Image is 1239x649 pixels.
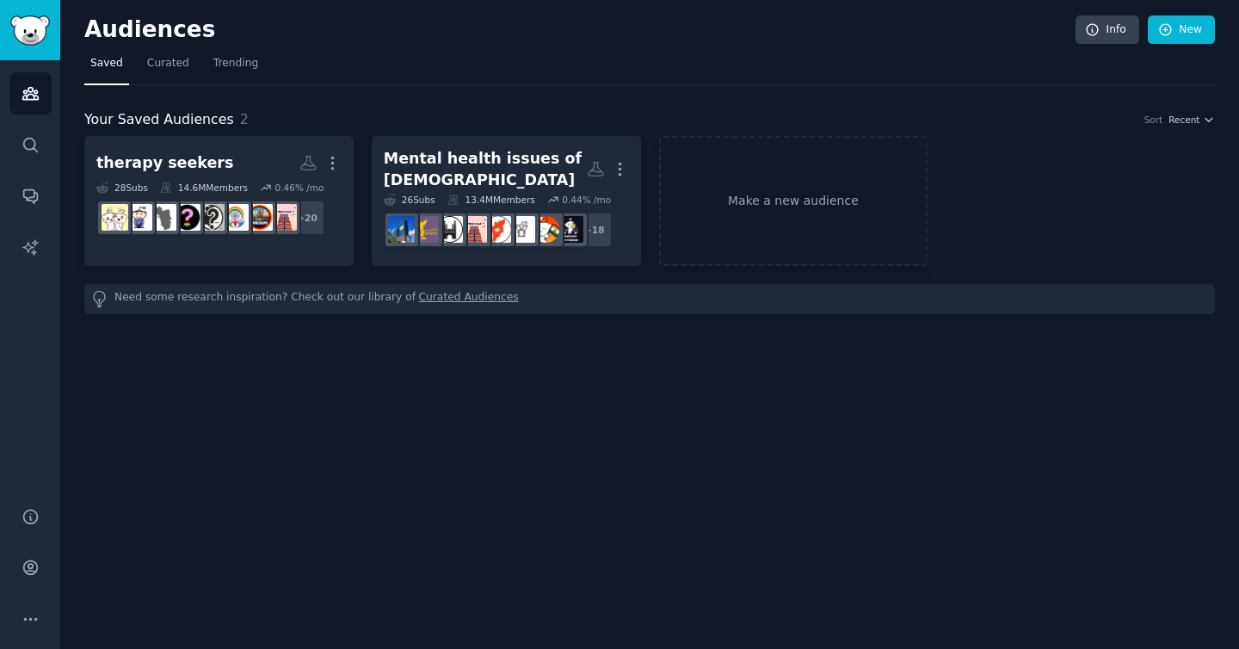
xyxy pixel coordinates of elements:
[90,56,123,71] span: Saved
[84,109,234,131] span: Your Saved Audiences
[436,216,463,243] img: hyderabad
[10,15,50,46] img: GummySearch logo
[1076,15,1139,45] a: Info
[576,212,613,248] div: + 18
[460,216,487,243] img: chennaicity
[96,152,233,174] div: therapy seekers
[213,56,258,71] span: Trending
[447,194,535,206] div: 13.4M Members
[562,194,611,206] div: 0.44 % /mo
[1168,114,1215,126] button: Recent
[150,204,176,231] img: Goa
[372,136,641,266] a: Mental health issues of [DEMOGRAPHIC_DATA]26Subs13.4MMembers0.44% /mo+18indianfitnessIndiaTrendin...
[419,290,519,308] a: Curated Audiences
[240,111,249,127] span: 2
[84,284,1215,314] div: Need some research inspiration? Check out our library of
[384,148,587,190] div: Mental health issues of [DEMOGRAPHIC_DATA]
[174,204,200,231] img: AskIndianWomen
[659,136,928,266] a: Make a new audience
[160,182,248,194] div: 14.6M Members
[198,204,225,231] img: AskIndianMen
[147,56,189,71] span: Curated
[246,204,273,231] img: Bengaluru
[126,204,152,231] img: TwoXIndia
[96,182,148,194] div: 28 Sub s
[289,200,325,236] div: + 20
[270,204,297,231] img: chennaicity
[207,50,264,85] a: Trending
[1168,114,1199,126] span: Recent
[84,136,354,266] a: therapy seekers28Subs14.6MMembers0.46% /mo+20chennaicityBengalurunriAskIndianMenAskIndianWomenGoa...
[1144,114,1163,126] div: Sort
[388,216,415,243] img: noida
[274,182,324,194] div: 0.46 % /mo
[412,216,439,243] img: kolkata
[84,50,129,85] a: Saved
[141,50,195,85] a: Curated
[84,16,1076,44] h2: Audiences
[1148,15,1215,45] a: New
[484,216,511,243] img: TamilNadu
[384,194,435,206] div: 26 Sub s
[102,204,128,231] img: RelationshipIndia
[222,204,249,231] img: nri
[557,216,583,243] img: indianfitness
[533,216,559,243] img: IndiaTrending
[509,216,535,243] img: indiadiscussion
